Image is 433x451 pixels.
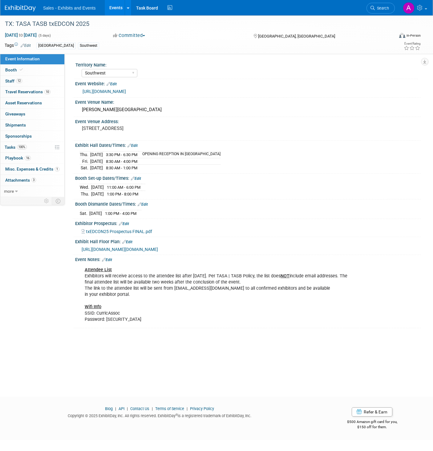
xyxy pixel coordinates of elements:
[80,105,416,115] div: [PERSON_NAME][GEOGRAPHIC_DATA]
[4,189,14,194] span: more
[18,33,24,38] span: to
[185,406,189,411] span: |
[0,109,64,119] a: Giveaways
[111,32,148,39] button: Committed
[150,406,154,411] span: |
[75,255,421,263] div: Event Notes:
[0,164,64,175] a: Misc. Expenses & Credits1
[352,407,392,417] a: Refer & Earn
[5,167,59,171] span: Misc. Expenses & Credits
[85,304,101,309] u: Wifi Info
[122,240,132,244] a: Edit
[90,165,103,171] td: [DATE]
[90,158,103,165] td: [DATE]
[91,184,104,191] td: [DATE]
[5,56,40,61] span: Event Information
[0,175,64,186] a: Attachments3
[83,89,126,94] a: [URL][DOMAIN_NAME]
[82,247,158,252] a: [URL][DOMAIN_NAME][DOMAIN_NAME]
[31,178,36,182] span: 3
[107,82,117,86] a: Edit
[89,210,102,216] td: [DATE]
[5,32,37,38] span: [DATE] [DATE]
[0,98,64,108] a: Asset Reservations
[75,98,421,105] div: Event Venue Name:
[5,111,25,116] span: Giveaways
[5,5,36,11] img: ExhibitDay
[0,120,64,131] a: Shipments
[75,141,421,149] div: Exhibit Hall Dates/Times:
[36,42,76,49] div: [GEOGRAPHIC_DATA]
[107,185,140,190] span: 11:00 AM - 6:00 PM
[17,145,27,149] span: 100%
[105,211,136,216] span: 1:00 PM - 4:00 PM
[82,229,152,234] a: txEDCON25 Prospectus FINAL.pdf
[5,42,31,49] td: Tags
[399,33,405,38] img: Format-Inperson.png
[16,79,22,83] span: 12
[0,54,64,64] a: Event Information
[359,32,421,41] div: Event Format
[0,131,64,142] a: Sponsorships
[130,406,149,411] a: Contact Us
[75,199,421,207] div: Booth Dismantle Dates/Times:
[258,34,335,38] span: [GEOGRAPHIC_DATA], [GEOGRAPHIC_DATA]
[75,237,421,245] div: Exhibit Hall Floor Plan:
[38,34,51,38] span: (5 days)
[80,210,89,216] td: Sat.
[21,43,31,48] a: Edit
[0,65,64,75] a: Booth
[155,406,184,411] a: Terms of Service
[0,142,64,153] a: Tasks100%
[80,191,91,197] td: Thu.
[366,3,395,14] a: Search
[85,267,112,272] b: Attendee List
[190,406,214,411] a: Privacy Policy
[91,191,104,197] td: [DATE]
[52,197,65,205] td: Toggle Event Tabs
[80,165,90,171] td: Sat.
[404,42,420,45] div: Event Rating
[80,158,90,165] td: Fri.
[5,89,51,94] span: Travel Reservations
[80,184,91,191] td: Wed.
[5,67,24,72] span: Booth
[3,18,385,30] div: TX: TASA TASB txEDCON 2025
[324,425,421,430] div: $150 off for them.
[5,412,314,419] div: Copyright © 2025 ExhibitDay, Inc. All rights reserved. ExhibitDay is a registered trademark of Ex...
[114,406,118,411] span: |
[75,117,421,125] div: Event Venue Address:
[43,6,95,10] span: Sales - Exhibits and Events
[55,167,59,171] span: 1
[5,123,26,127] span: Shipments
[107,192,138,196] span: 1:00 PM - 8:00 PM
[106,152,137,157] span: 3:30 PM - 6:30 PM
[5,145,27,150] span: Tasks
[25,156,31,160] span: 16
[102,258,112,262] a: Edit
[75,79,421,87] div: Event Website:
[127,143,138,148] a: Edit
[5,79,22,83] span: Staff
[119,222,129,226] a: Edit
[0,186,64,197] a: more
[75,60,418,68] div: Territory Name:
[86,229,152,234] span: txEDCON25 Prospectus FINAL.pdf
[5,155,31,160] span: Playbook
[131,176,141,181] a: Edit
[403,2,415,14] img: Albert Martinez
[90,151,103,158] td: [DATE]
[406,33,421,38] div: In-Person
[5,134,32,139] span: Sponsorships
[5,100,42,105] span: Asset Reservations
[75,174,421,182] div: Booth Set-up Dates/Times:
[82,126,212,131] pre: [STREET_ADDRESS]
[105,406,113,411] a: Blog
[119,406,124,411] a: API
[0,87,64,97] a: Travel Reservations10
[0,153,64,163] a: Playbook16
[44,90,51,94] span: 10
[106,159,137,164] span: 8:30 AM - 4:00 PM
[106,166,137,170] span: 8:30 AM - 1:00 PM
